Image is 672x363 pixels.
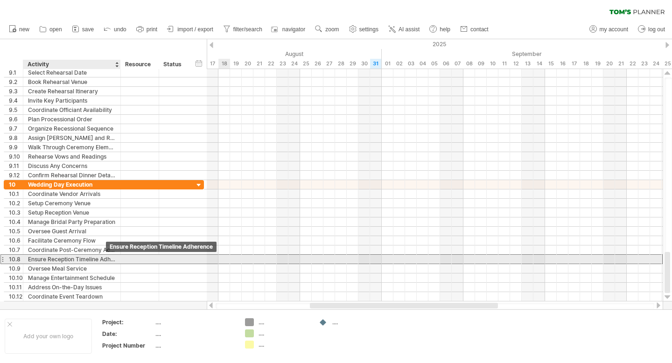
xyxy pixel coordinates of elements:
[347,59,358,69] div: Friday, 29 August 2025
[9,199,23,208] div: 10.2
[125,60,154,69] div: Resource
[405,59,417,69] div: Wednesday, 3 September 2025
[242,59,253,69] div: Wednesday, 20 August 2025
[470,26,489,33] span: contact
[417,59,428,69] div: Thursday, 4 September 2025
[147,26,157,33] span: print
[498,59,510,69] div: Thursday, 11 September 2025
[545,59,557,69] div: Monday, 15 September 2025
[282,26,305,33] span: navigator
[165,23,216,35] a: import / export
[9,77,23,86] div: 9.2
[114,26,126,33] span: undo
[358,59,370,69] div: Saturday, 30 August 2025
[134,23,160,35] a: print
[9,161,23,170] div: 9.11
[7,23,32,35] a: new
[335,59,347,69] div: Thursday, 28 August 2025
[533,59,545,69] div: Sunday, 14 September 2025
[28,227,116,236] div: Oversee Guest Arrival
[568,59,580,69] div: Wednesday, 17 September 2025
[19,26,29,33] span: new
[463,59,475,69] div: Monday, 8 September 2025
[102,330,154,338] div: Date:
[9,264,23,273] div: 10.9
[9,87,23,96] div: 9.3
[28,152,116,161] div: Rehearse Vows and Readings
[370,59,382,69] div: Sunday, 31 August 2025
[615,59,627,69] div: Sunday, 21 September 2025
[37,23,65,35] a: open
[28,264,116,273] div: Oversee Meal Service
[312,59,323,69] div: Tuesday, 26 August 2025
[259,318,309,326] div: ....
[9,143,23,152] div: 9.9
[28,68,116,77] div: Select Rehearsal Date
[259,341,309,349] div: ....
[580,59,592,69] div: Thursday, 18 September 2025
[557,59,568,69] div: Tuesday, 16 September 2025
[9,227,23,236] div: 10.5
[650,59,662,69] div: Wednesday, 24 September 2025
[28,283,116,292] div: Address On-the-Day Issues
[163,60,184,69] div: Status
[28,255,116,264] div: Ensure Reception Timeline Adherence
[28,217,116,226] div: Manage Bridal Party Preparation
[28,208,116,217] div: Setup Reception Venue
[487,59,498,69] div: Wednesday, 10 September 2025
[28,77,116,86] div: Book Rehearsal Venue
[9,124,23,133] div: 9.7
[648,26,665,33] span: log out
[636,23,668,35] a: log out
[70,23,97,35] a: save
[452,59,463,69] div: Sunday, 7 September 2025
[325,26,339,33] span: zoom
[155,330,234,338] div: ....
[347,23,381,35] a: settings
[106,242,217,252] div: Ensure Reception Timeline Adherence
[49,26,62,33] span: open
[270,23,308,35] a: navigator
[9,217,23,226] div: 10.4
[9,115,23,124] div: 9.6
[82,26,94,33] span: save
[382,59,393,69] div: Monday, 1 September 2025
[28,143,116,152] div: Walk Through Ceremony Elements
[28,199,116,208] div: Setup Ceremony Venue
[300,59,312,69] div: Monday, 25 August 2025
[155,318,234,326] div: ....
[9,245,23,254] div: 10.7
[427,23,453,35] a: help
[386,23,422,35] a: AI assist
[393,59,405,69] div: Tuesday, 2 September 2025
[9,171,23,180] div: 9.12
[399,26,420,33] span: AI assist
[102,318,154,326] div: Project:
[9,208,23,217] div: 10.3
[592,59,603,69] div: Friday, 19 September 2025
[28,124,116,133] div: Organize Recessional Sequence
[288,59,300,69] div: Sunday, 24 August 2025
[5,319,92,354] div: Add your own logo
[9,68,23,77] div: 9.1
[28,245,116,254] div: Coordinate Post-Ceremony Activities
[253,59,265,69] div: Thursday, 21 August 2025
[155,342,234,349] div: ....
[9,189,23,198] div: 10.1
[323,59,335,69] div: Wednesday, 27 August 2025
[233,26,262,33] span: filter/search
[259,329,309,337] div: ....
[638,59,650,69] div: Tuesday, 23 September 2025
[28,236,116,245] div: Facilitate Ceremony Flow
[603,59,615,69] div: Saturday, 20 September 2025
[207,59,218,69] div: Sunday, 17 August 2025
[218,59,230,69] div: Monday, 18 August 2025
[9,283,23,292] div: 10.11
[28,273,116,282] div: Manage Entertainment Schedule
[440,59,452,69] div: Saturday, 6 September 2025
[28,180,116,189] div: Wedding Day Execution
[221,23,265,35] a: filter/search
[359,26,378,33] span: settings
[475,59,487,69] div: Tuesday, 9 September 2025
[9,236,23,245] div: 10.6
